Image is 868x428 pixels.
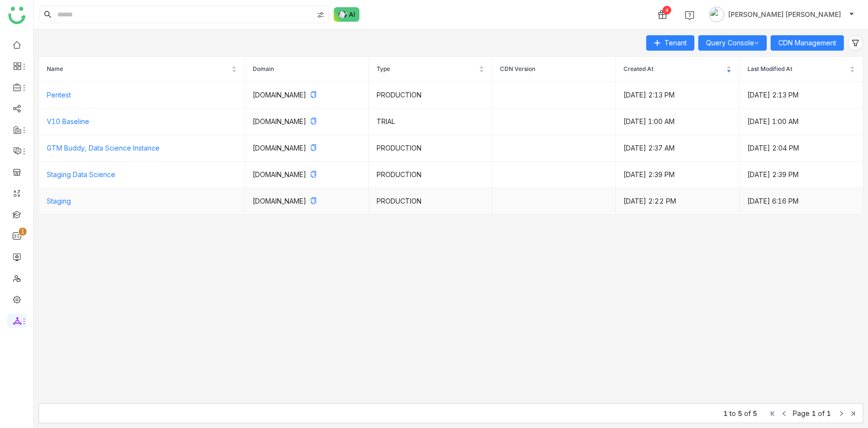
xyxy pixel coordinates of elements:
[47,117,89,125] a: V10 Baseline
[740,135,863,162] td: [DATE] 2:04 PM
[685,11,694,20] img: help.svg
[778,38,836,48] span: CDN Management
[369,82,492,109] td: PRODUCTION
[253,143,360,153] p: [DOMAIN_NAME]
[753,409,757,417] span: 5
[616,82,739,109] td: [DATE] 2:13 PM
[744,409,751,417] span: of
[706,39,759,47] a: Query Console
[665,38,687,48] span: Tenant
[8,7,26,24] img: logo
[47,144,160,152] a: GTM Buddy, Data Science Instance
[728,9,841,20] span: [PERSON_NAME] [PERSON_NAME]
[616,188,739,215] td: [DATE] 2:22 PM
[19,228,27,235] nz-badge-sup: 1
[253,116,360,127] p: [DOMAIN_NAME]
[707,7,856,22] button: [PERSON_NAME] [PERSON_NAME]
[21,227,25,236] p: 1
[616,109,739,135] td: [DATE] 1:00 AM
[709,7,724,22] img: avatar
[827,409,831,417] span: 1
[740,188,863,215] td: [DATE] 6:16 PM
[771,35,844,51] button: CDN Management
[253,169,360,180] p: [DOMAIN_NAME]
[369,188,492,215] td: PRODUCTION
[723,409,728,417] span: 1
[812,409,816,417] span: 1
[317,11,325,19] img: search-type.svg
[698,35,767,51] button: Query Console
[245,57,368,82] th: Domain
[253,196,360,207] p: [DOMAIN_NAME]
[616,135,739,162] td: [DATE] 2:37 AM
[663,6,671,14] div: 4
[738,409,742,417] span: 5
[369,109,492,135] td: TRIAL
[334,7,360,22] img: ask-buddy-normal.svg
[492,57,616,82] th: CDN Version
[740,162,863,188] td: [DATE] 2:39 PM
[47,170,115,179] a: Staging Data Science
[47,91,71,99] a: Pentest
[740,109,863,135] td: [DATE] 1:00 AM
[730,409,736,417] span: to
[253,90,360,100] p: [DOMAIN_NAME]
[740,82,863,109] td: [DATE] 2:13 PM
[369,162,492,188] td: PRODUCTION
[793,409,810,417] span: Page
[369,135,492,162] td: PRODUCTION
[47,197,71,205] a: Staging
[646,35,694,51] button: Tenant
[616,162,739,188] td: [DATE] 2:39 PM
[818,409,825,417] span: of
